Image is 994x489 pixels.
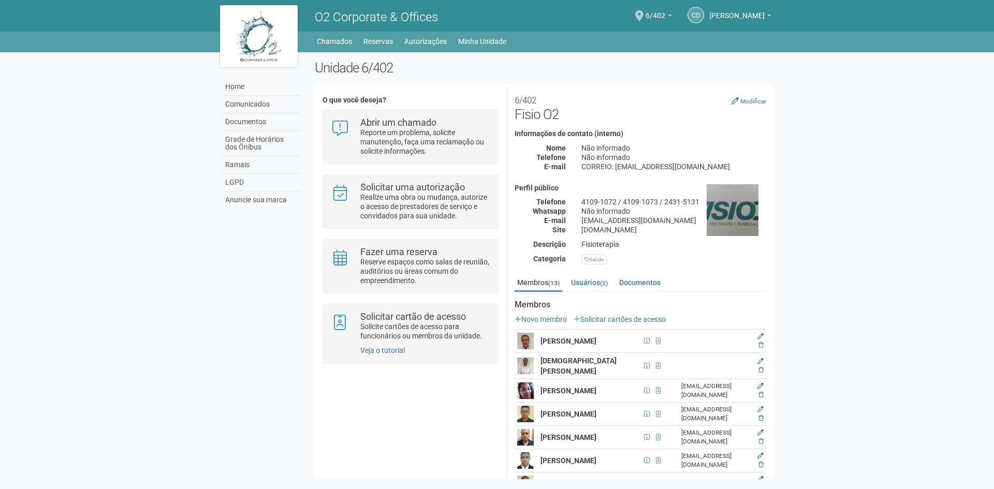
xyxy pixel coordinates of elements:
[223,96,299,113] a: Comunicados
[515,184,766,192] h4: Perfil público
[709,13,771,21] a: [PERSON_NAME]
[653,432,664,443] span: Cartão de acesso ativo
[223,131,299,156] a: Grade de Horários dos Ônibus
[533,240,566,248] strong: Descrição
[681,428,750,446] div: [EMAIL_ADDRESS][DOMAIN_NAME]
[653,385,664,396] span: Cartão de acesso ativo
[740,98,766,105] small: Modificar
[536,153,566,161] strong: Telefone
[517,382,534,399] img: user.png
[641,408,653,420] span: CPF 155.601.647-63
[757,333,764,340] a: Editar membro
[758,391,764,398] a: Excluir membro
[536,198,566,206] strong: Telefone
[707,184,758,236] img: business.png
[223,113,299,131] a: Documentos
[641,385,653,396] span: CPF 133.949.367-55
[574,240,774,249] div: Fisioterapia
[574,162,774,171] div: CORREIO: [EMAIL_ADDRESS][DOMAIN_NAME]
[546,144,566,152] strong: Nome
[360,192,490,220] p: Realize uma obra ou mudança, autorize o acesso de prestadores de serviço e convidados para sua un...
[515,275,562,292] a: Membros(13)
[533,255,566,263] strong: Categoria
[574,143,774,153] div: Não informado
[533,207,566,215] strong: Whatsapp
[223,191,299,209] a: Anuncie sua marca
[681,405,750,423] div: [EMAIL_ADDRESS][DOMAIN_NAME]
[540,410,596,418] strong: [PERSON_NAME]
[581,255,607,264] div: Saúde
[709,2,765,20] span: Cristine da Silva Covinha
[360,246,437,257] strong: Fazer uma reserva
[360,322,490,340] p: Solicite cartões de acesso para funcionários ou membros da unidade.
[758,438,764,445] a: Excluir membro
[517,358,534,374] img: user.png
[681,382,750,399] div: [EMAIL_ADDRESS][DOMAIN_NAME]
[540,337,596,345] strong: [PERSON_NAME]
[574,206,774,216] div: Não informado
[653,360,664,372] span: Cartão de acesso ativo
[757,406,764,413] a: Editar membro
[574,197,774,206] div: 4109-1072 / 4109-1073 / 2431-5131
[458,34,506,49] a: Minha Unidade
[574,315,666,323] a: Solicitar cartões de acesso
[574,216,774,225] div: [EMAIL_ADDRESS][DOMAIN_NAME]
[517,452,534,469] img: user.png
[360,182,465,192] strong: Solicitar uma autorização
[548,279,560,287] small: (13)
[360,117,436,128] strong: Abrir um chamado
[646,2,665,20] span: 6/402
[544,216,566,225] strong: E-mail
[552,226,566,234] strong: Site
[540,387,596,395] strong: [PERSON_NAME]
[732,97,766,105] a: Modificar
[574,225,774,234] div: [DOMAIN_NAME]
[544,162,566,171] strong: E-mail
[540,456,596,465] strong: [PERSON_NAME]
[317,34,352,49] a: Chamados
[757,452,764,460] a: Editar membro
[515,91,766,122] h2: Fisio O2
[758,461,764,468] a: Excluir membro
[617,275,663,290] a: Documentos
[315,10,438,24] span: O2 Corporate & Offices
[641,432,653,443] span: CPF 042.468.047-54
[758,366,764,374] a: Excluir membro
[515,95,536,106] small: 6/402
[653,408,664,420] span: Cartão de acesso ativo
[600,279,608,287] small: (2)
[757,382,764,390] a: Editar membro
[220,5,298,67] img: logo.jpg
[653,335,664,347] span: Cartão de acesso cancelado
[360,346,405,354] a: Veja o tutorial
[653,455,664,466] span: Cartão de acesso ativo
[515,315,567,323] a: Novo membro
[646,13,672,21] a: 6/402
[757,476,764,483] a: Editar membro
[540,433,596,441] strong: [PERSON_NAME]
[517,406,534,422] img: user.png
[641,360,653,372] span: CPF 008.521.467-10
[404,34,447,49] a: Autorizações
[517,333,534,349] img: user.png
[574,153,774,162] div: Não informado
[331,312,490,340] a: Solicitar cartão de acesso Solicite cartões de acesso para funcionários ou membros da unidade.
[223,156,299,174] a: Ramais
[641,455,653,466] span: CPF 150.075.947-33
[515,300,766,309] strong: Membros
[517,429,534,446] img: user.png
[363,34,393,49] a: Reservas
[360,311,466,322] strong: Solicitar cartão de acesso
[223,78,299,96] a: Home
[688,7,704,23] a: Cd
[315,60,774,76] h2: Unidade 6/402
[323,96,498,104] h4: O que você deseja?
[568,275,610,290] a: Usuários(2)
[223,174,299,191] a: LGPD
[758,342,764,349] a: Excluir membro
[641,335,653,347] span: CPF 030.941.467-91
[540,357,617,375] strong: [DEMOGRAPHIC_DATA][PERSON_NAME]
[757,429,764,436] a: Editar membro
[331,118,490,156] a: Abrir um chamado Reporte um problema, solicite manutenção, faça uma reclamação ou solicite inform...
[681,452,750,469] div: [EMAIL_ADDRESS][DOMAIN_NAME]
